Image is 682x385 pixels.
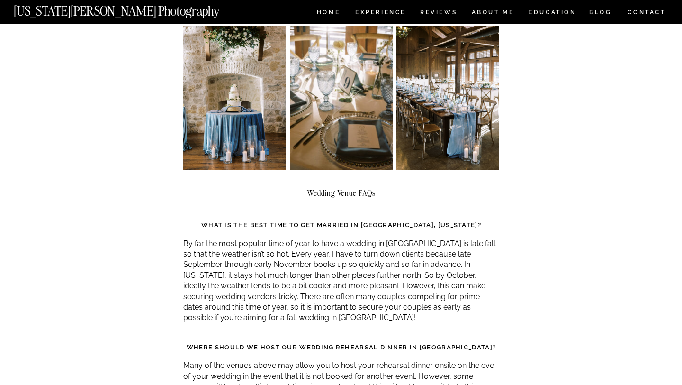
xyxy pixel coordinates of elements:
[420,9,456,18] a: REVIEWS
[187,344,493,351] strong: Where should we host our wedding rehearsal dinner in [GEOGRAPHIC_DATA]
[14,5,251,13] a: [US_STATE][PERSON_NAME] Photography
[290,26,393,170] img: Fort Worth wedding venues
[471,9,514,18] a: ABOUT ME
[201,221,481,229] strong: What is the best time to get married in [GEOGRAPHIC_DATA], [US_STATE]?
[183,343,499,352] h3: ?
[627,7,666,18] a: CONTACT
[183,26,286,170] img: Fort Worth wedding venues
[355,9,405,18] a: Experience
[183,238,499,323] p: By far the most popular time of year to have a wedding in [GEOGRAPHIC_DATA] is late fall so that ...
[528,9,577,18] a: EDUCATION
[589,9,612,18] a: BLOG
[315,9,342,18] a: HOME
[183,189,499,197] h2: Wedding Venue FAQs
